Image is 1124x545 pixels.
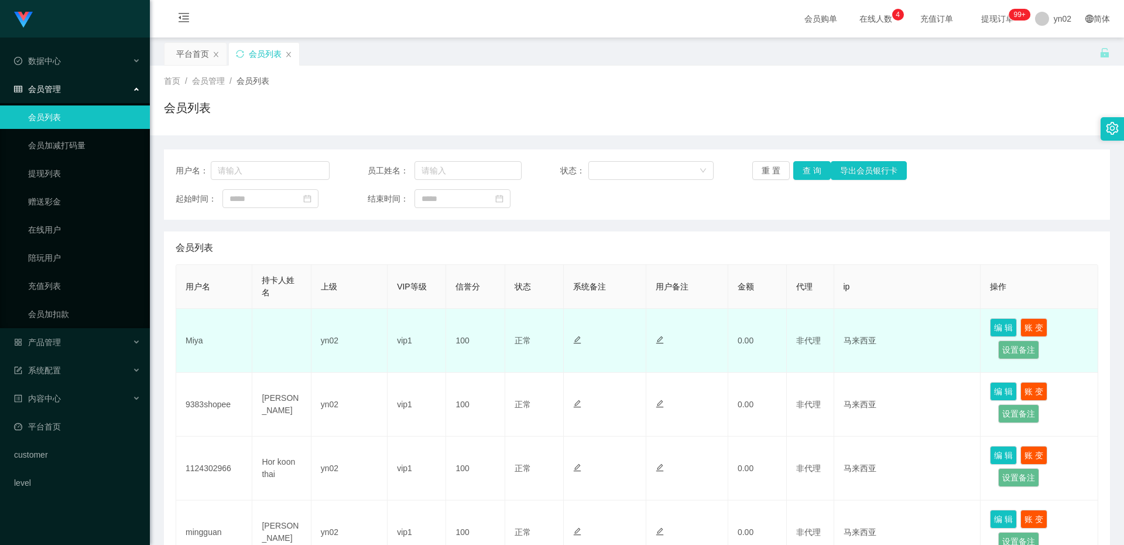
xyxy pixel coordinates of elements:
a: customer [14,443,140,466]
i: 图标: profile [14,394,22,403]
i: 图标: sync [236,50,244,58]
i: 图标: edit [656,336,664,344]
span: 结束时间： [368,193,414,205]
h1: 会员列表 [164,99,211,117]
td: [PERSON_NAME] [252,373,311,437]
td: 马来西亚 [834,373,981,437]
a: 赠送彩金 [28,190,140,213]
td: 100 [446,309,505,373]
span: 非代理 [796,527,821,537]
div: 平台首页 [176,43,209,65]
i: 图标: down [700,167,707,175]
td: yn02 [311,437,388,500]
td: 马来西亚 [834,437,981,500]
span: 会员列表 [237,76,269,86]
span: / [185,76,187,86]
button: 编 辑 [990,510,1017,529]
span: ip [844,282,850,291]
i: 图标: edit [573,527,581,536]
span: 正常 [515,400,531,409]
td: 0.00 [728,437,787,500]
span: 上级 [321,282,337,291]
td: yn02 [311,373,388,437]
i: 图标: edit [573,400,581,408]
td: 100 [446,437,505,500]
button: 编 辑 [990,446,1017,465]
i: 图标: close [213,51,220,58]
span: 产品管理 [14,338,61,347]
span: 充值订单 [914,15,959,23]
i: 图标: form [14,366,22,374]
input: 请输入 [211,161,330,180]
i: 图标: global [1085,15,1094,23]
span: 会员管理 [14,84,61,94]
td: Miya [176,309,252,373]
i: 图标: edit [573,336,581,344]
a: 陪玩用户 [28,246,140,270]
span: 非代理 [796,400,821,409]
i: 图标: unlock [1099,47,1110,58]
a: 提现列表 [28,162,140,185]
p: 4 [896,9,900,21]
span: VIP等级 [397,282,427,291]
button: 查 询 [793,161,831,180]
button: 设置备注 [998,340,1039,359]
td: 0.00 [728,373,787,437]
span: 系统备注 [573,282,606,291]
span: 内容中心 [14,394,61,403]
button: 编 辑 [990,382,1017,401]
span: 员工姓名： [368,165,414,177]
img: logo.9652507e.png [14,12,33,28]
span: 会员列表 [176,241,213,255]
span: / [229,76,232,86]
i: 图标: calendar [495,195,503,203]
span: 非代理 [796,464,821,473]
button: 导出会员银行卡 [831,161,907,180]
span: 用户备注 [656,282,688,291]
span: 正常 [515,336,531,345]
td: yn02 [311,309,388,373]
span: 系统配置 [14,366,61,375]
i: 图标: edit [573,464,581,472]
span: 操作 [990,282,1006,291]
button: 设置备注 [998,468,1039,487]
i: 图标: calendar [303,195,311,203]
span: 状态 [515,282,531,291]
td: 马来西亚 [834,309,981,373]
input: 请输入 [414,161,522,180]
i: 图标: table [14,85,22,93]
span: 用户名 [186,282,210,291]
i: 图标: edit [656,527,664,536]
span: 在线人数 [854,15,898,23]
td: 0.00 [728,309,787,373]
i: 图标: edit [656,400,664,408]
button: 账 变 [1020,318,1047,337]
span: 正常 [515,527,531,537]
i: 图标: menu-fold [164,1,204,38]
span: 会员管理 [192,76,225,86]
span: 提现订单 [975,15,1020,23]
i: 图标: check-circle-o [14,57,22,65]
span: 起始时间： [176,193,222,205]
button: 账 变 [1020,446,1047,465]
td: vip1 [388,373,446,437]
sup: 323 [1009,9,1030,21]
span: 金额 [738,282,754,291]
i: 图标: edit [656,464,664,472]
span: 非代理 [796,336,821,345]
span: 正常 [515,464,531,473]
a: 充值列表 [28,274,140,298]
span: 持卡人姓名 [262,275,294,297]
td: 9383shopee [176,373,252,437]
button: 账 变 [1020,382,1047,401]
i: 图标: close [285,51,292,58]
i: 图标: appstore-o [14,338,22,346]
button: 设置备注 [998,404,1039,423]
span: 用户名： [176,165,211,177]
button: 编 辑 [990,318,1017,337]
div: 会员列表 [249,43,282,65]
i: 图标: setting [1106,122,1119,135]
a: 图标: dashboard平台首页 [14,415,140,438]
td: vip1 [388,437,446,500]
a: 在线用户 [28,218,140,241]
